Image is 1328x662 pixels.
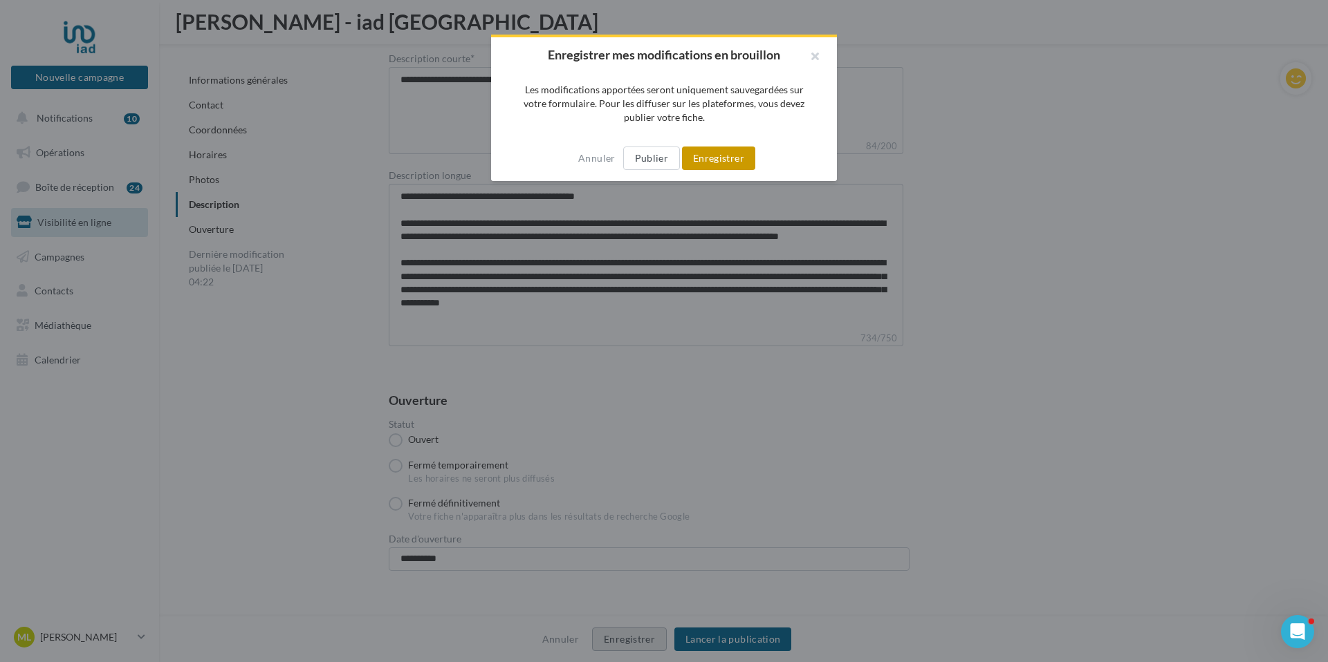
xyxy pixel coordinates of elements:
[682,146,755,170] button: Enregistrer
[623,146,680,170] button: Publier
[1281,615,1314,648] iframe: Intercom live chat
[573,150,620,167] button: Annuler
[513,83,815,124] p: Les modifications apportées seront uniquement sauvegardées sur votre formulaire. Pour les diffuse...
[513,48,815,61] h2: Enregistrer mes modifications en brouillon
